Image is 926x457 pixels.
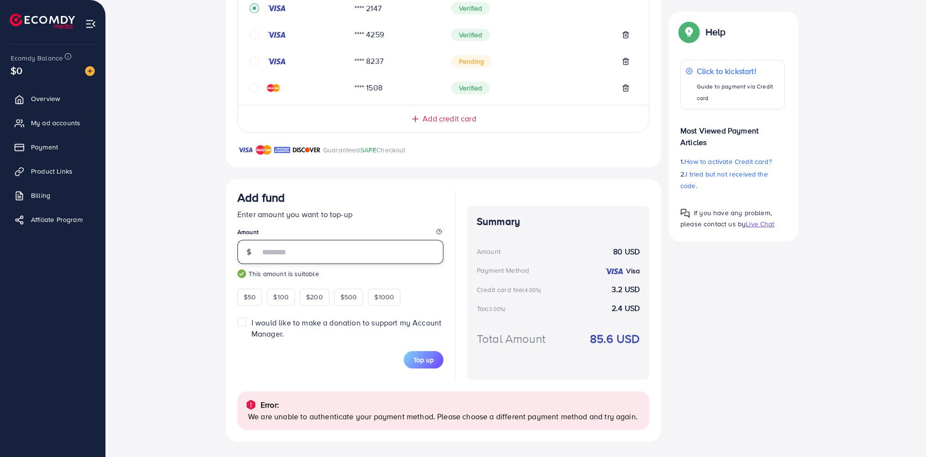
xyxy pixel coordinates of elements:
img: guide [237,269,246,278]
strong: 3.2 USD [612,284,640,295]
span: $100 [273,292,289,302]
p: Guaranteed Checkout [323,144,406,156]
a: Affiliate Program [7,210,98,229]
svg: record circle [250,3,259,13]
img: brand [237,144,253,156]
span: SAFE [360,145,377,155]
img: credit [267,58,286,65]
p: Error: [261,399,279,411]
img: credit [267,4,286,12]
p: We are unable to authenticate your payment method. Please choose a different payment method and t... [248,411,642,422]
span: Verified [451,82,490,94]
span: Overview [31,94,60,103]
a: Payment [7,137,98,157]
span: Verified [451,2,490,15]
h3: Add fund [237,191,285,205]
svg: circle [250,83,259,93]
strong: 80 USD [613,246,640,257]
small: (3.00%) [487,305,505,313]
div: Credit card fee [477,285,544,295]
h4: Summary [477,216,640,228]
img: Popup guide [680,208,690,218]
p: Help [706,26,726,38]
span: My ad accounts [31,118,80,128]
span: I tried but not received the code. [680,169,768,191]
span: $200 [306,292,323,302]
small: This amount is suitable [237,269,443,279]
iframe: Chat [758,192,919,450]
span: Top up [413,355,434,365]
span: Verified [451,29,490,41]
img: credit [604,267,624,275]
span: Payment [31,142,58,152]
span: I would like to make a donation to support my Account Manager. [251,317,441,339]
a: Product Links [7,162,98,181]
p: Guide to payment via Credit card [697,81,779,104]
a: My ad accounts [7,113,98,133]
span: Add credit card [423,113,476,124]
p: Click to kickstart! [697,65,779,77]
img: Popup guide [680,23,698,41]
legend: Amount [237,228,443,240]
span: If you have any problem, please contact us by [680,208,772,229]
p: 2. [680,168,785,192]
span: Pending [451,55,492,68]
a: Overview [7,89,98,108]
strong: 2.4 USD [612,303,640,314]
small: (4.00%) [523,286,541,294]
span: Billing [31,191,50,200]
div: Total Amount [477,330,545,347]
img: image [85,66,95,76]
p: 1. [680,156,785,167]
img: brand [256,144,272,156]
div: Tax [477,304,509,313]
div: Amount [477,247,500,256]
strong: 85.6 USD [590,330,640,347]
span: Product Links [31,166,73,176]
p: Most Viewed Payment Articles [680,117,785,148]
img: brand [274,144,290,156]
img: brand [293,144,321,156]
svg: circle [250,57,259,66]
span: $1000 [374,292,394,302]
span: Affiliate Program [31,215,83,224]
button: Top up [404,351,443,369]
a: Billing [7,186,98,205]
svg: circle [250,30,259,40]
img: menu [85,18,96,29]
span: $50 [244,292,256,302]
div: Payment Method [477,265,529,275]
img: logo [10,14,75,29]
span: $500 [340,292,357,302]
img: alert [245,399,257,411]
span: Live Chat [746,219,774,229]
span: Ecomdy Balance [11,53,63,63]
span: How to activate Credit card? [684,157,771,166]
img: credit [267,84,280,92]
span: $0 [11,63,22,77]
p: Enter amount you want to top-up [237,208,443,220]
img: credit [267,31,286,39]
strong: Visa [626,266,640,276]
